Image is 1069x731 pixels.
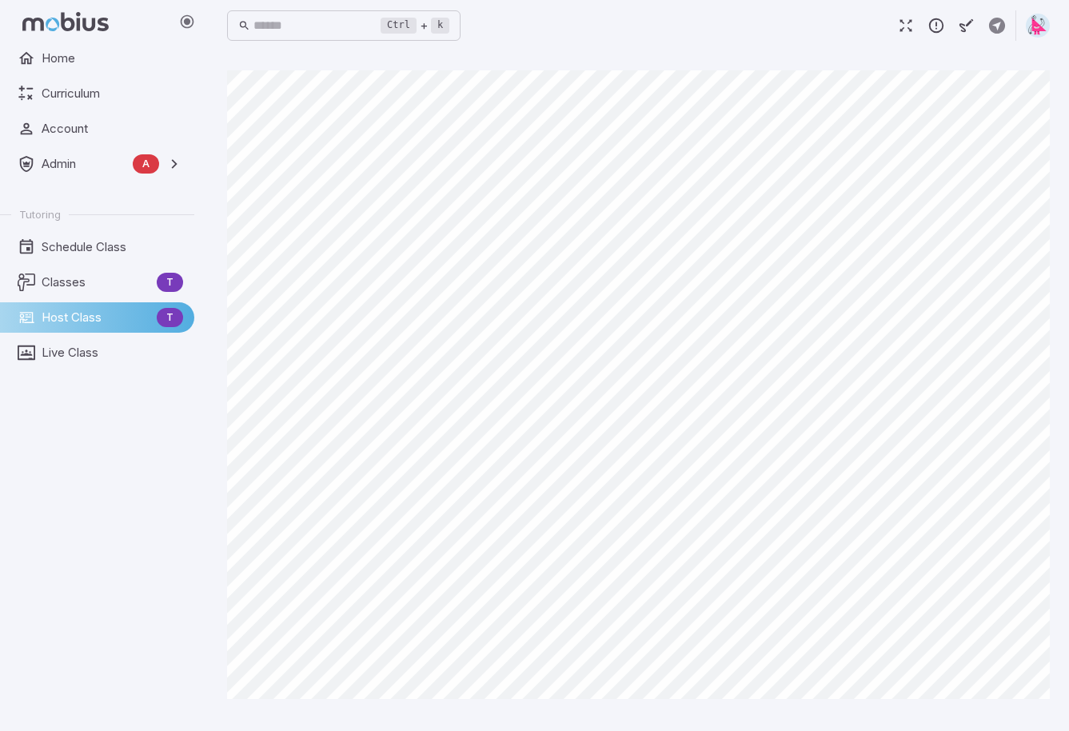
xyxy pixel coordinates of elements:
span: Home [42,50,183,67]
div: + [381,16,449,35]
span: Live Class [42,344,183,362]
span: Curriculum [42,85,183,102]
span: Schedule Class [42,238,183,256]
span: Classes [42,274,150,291]
kbd: Ctrl [381,18,417,34]
img: right-triangle.svg [1026,14,1050,38]
button: Report an Issue [921,10,951,41]
button: Start Drawing on Questions [951,10,982,41]
span: Host Class [42,309,150,326]
button: Fullscreen Game [891,10,921,41]
kbd: k [431,18,449,34]
span: Admin [42,155,126,173]
span: Account [42,120,183,138]
span: A [133,156,159,172]
span: Tutoring [19,207,61,222]
span: T [157,310,183,326]
button: Create Activity [982,10,1012,41]
span: T [157,274,183,290]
